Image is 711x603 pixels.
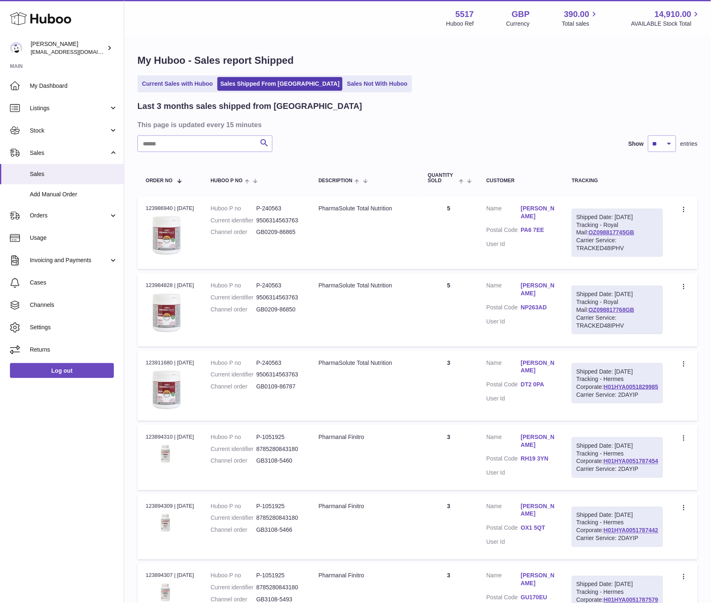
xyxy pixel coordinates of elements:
[318,205,411,212] div: PharmaSolute Total Nutrition
[631,20,701,28] span: AVAILABLE Stock Total
[211,457,256,465] dt: Channel order
[211,445,256,453] dt: Current identifier
[256,217,302,224] dd: 9506314563763
[576,466,658,473] div: Carrier Service: 2DAYIP
[146,503,194,510] div: 123894309 | [DATE]
[521,433,555,449] a: [PERSON_NAME]
[521,226,555,234] a: PA6 7EE
[572,286,663,334] div: Tracking - Royal Mail:
[419,494,478,560] td: 3
[211,503,256,511] dt: Huboo P no
[512,9,530,20] strong: GBP
[30,346,118,354] span: Returns
[419,273,478,346] td: 5
[256,503,302,511] dd: P-1051925
[576,290,658,298] div: Shipped Date: [DATE]
[576,368,658,376] div: Shipped Date: [DATE]
[318,433,411,441] div: Pharmanal Finitro
[487,178,555,183] div: Customer
[256,572,302,580] dd: P-1051925
[30,191,118,198] span: Add Manual Order
[572,363,663,404] div: Tracking - Hermes Corporate:
[521,359,555,375] a: [PERSON_NAME]
[506,20,530,28] div: Currency
[487,240,521,248] dt: User Id
[521,572,555,588] a: [PERSON_NAME]
[256,205,302,212] dd: P-240563
[521,304,555,311] a: NP263AD
[419,196,478,269] td: 5
[211,572,256,580] dt: Huboo P no
[576,213,658,221] div: Shipped Date: [DATE]
[146,178,173,183] span: Order No
[604,458,658,465] a: H01HYA0051787454
[30,234,118,242] span: Usage
[604,527,658,534] a: H01HYA0051787442
[576,581,658,589] div: Shipped Date: [DATE]
[211,228,256,236] dt: Channel order
[629,140,644,148] label: Show
[487,503,521,521] dt: Name
[487,455,521,465] dt: Postal Code
[211,217,256,224] dt: Current identifier
[576,314,658,330] div: Carrier Service: TRACKED48IPHV
[256,584,302,592] dd: 8785280843180
[217,77,342,91] a: Sales Shipped From [GEOGRAPHIC_DATA]
[256,371,302,379] dd: 9506314563763
[10,363,114,378] a: Log out
[428,173,457,183] span: Quantity Sold
[146,572,194,579] div: 123894307 | [DATE]
[30,256,109,264] span: Invoicing and Payments
[256,228,302,236] dd: GB0209-86865
[487,572,521,590] dt: Name
[521,455,555,463] a: RH19 3YN
[419,351,478,421] td: 3
[256,383,302,391] dd: GB0109-86787
[521,381,555,388] a: DT2 0PA
[211,306,256,314] dt: Channel order
[211,282,256,289] dt: Huboo P no
[30,323,118,331] span: Settings
[256,526,302,534] dd: GB3108-5466
[256,282,302,289] dd: P-240563
[487,282,521,299] dt: Name
[487,205,521,222] dt: Name
[146,292,187,333] img: 55171654161492.png
[139,77,216,91] a: Current Sales with Huboo
[146,433,194,441] div: 123894310 | [DATE]
[211,514,256,522] dt: Current identifier
[521,594,555,602] a: GU170EU
[572,507,663,548] div: Tracking - Hermes Corporate:
[211,294,256,301] dt: Current identifier
[576,535,658,543] div: Carrier Service: 2DAYIP
[589,229,635,236] a: OZ098817745GB
[456,9,474,20] strong: 5517
[256,306,302,314] dd: GB0209-86850
[256,359,302,367] dd: P-240563
[344,77,410,91] a: Sales Not With Huboo
[487,395,521,403] dt: User Id
[576,391,658,399] div: Carrier Service: 2DAYIP
[604,384,658,390] a: H01HYA0051829985
[318,178,352,183] span: Description
[521,205,555,220] a: [PERSON_NAME]
[211,205,256,212] dt: Huboo P no
[572,178,663,183] div: Tracking
[30,301,118,309] span: Channels
[256,457,302,465] dd: GB3108-5460
[562,9,599,28] a: 390.00 Total sales
[30,82,118,90] span: My Dashboard
[572,209,663,257] div: Tracking - Royal Mail:
[146,369,187,410] img: 55171654161492.png
[521,524,555,532] a: OX1 5QT
[211,359,256,367] dt: Huboo P no
[256,294,302,301] dd: 9506314563763
[146,215,187,256] img: 55171654161492.png
[419,425,478,490] td: 3
[30,170,118,178] span: Sales
[487,381,521,391] dt: Postal Code
[137,54,698,67] h1: My Huboo - Sales report Shipped
[318,572,411,580] div: Pharmanal Finitro
[146,513,187,534] img: 1752522179.png
[487,359,521,377] dt: Name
